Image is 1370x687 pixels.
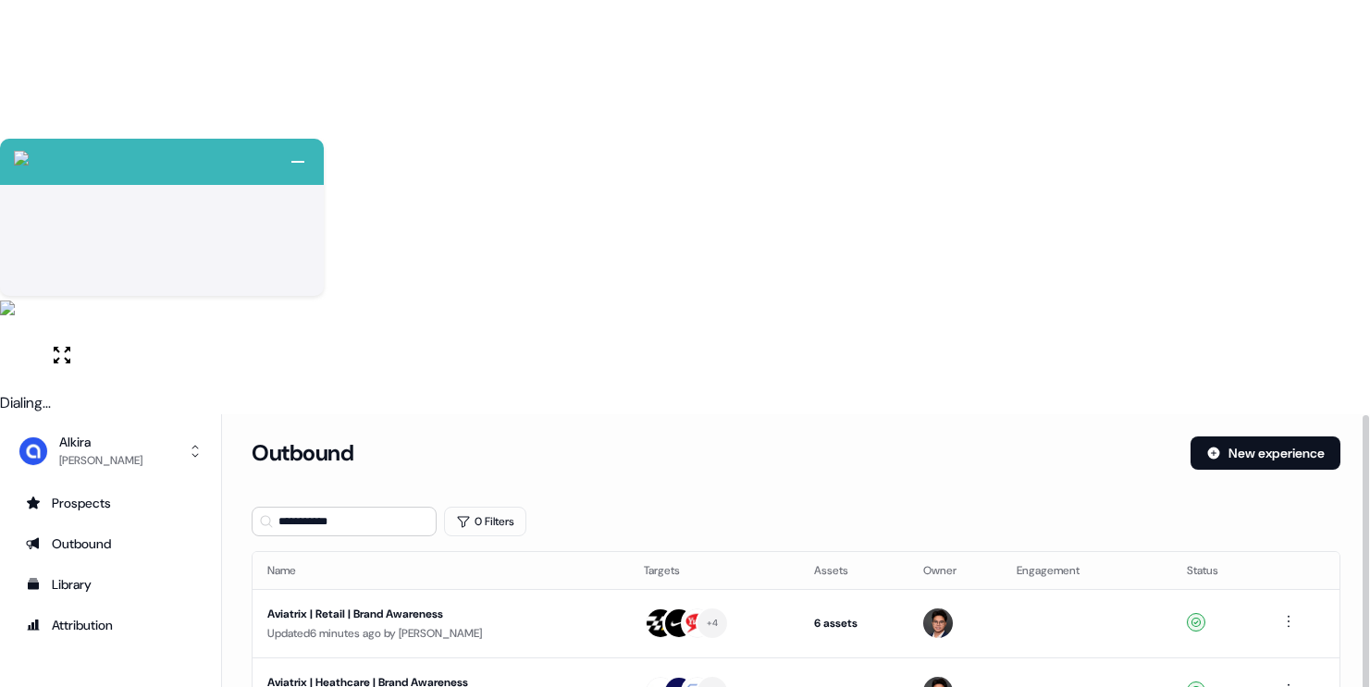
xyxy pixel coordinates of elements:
[26,616,195,634] div: Attribution
[15,529,206,558] a: Go to outbound experience
[444,507,526,536] button: 0 Filters
[14,151,29,166] img: callcloud-icon-white-35.svg
[1172,552,1263,589] th: Status
[1002,552,1172,589] th: Engagement
[908,552,1002,589] th: Owner
[923,608,953,638] img: Hugh
[15,610,206,640] a: Go to attribution
[26,494,195,512] div: Prospects
[253,552,629,589] th: Name
[15,570,206,599] a: Go to templates
[267,605,610,623] div: Aviatrix | Retail | Brand Awareness
[26,575,195,594] div: Library
[252,439,353,467] h3: Outbound
[267,624,614,643] div: Updated 6 minutes ago by [PERSON_NAME]
[59,433,142,451] div: Alkira
[629,552,799,589] th: Targets
[799,552,907,589] th: Assets
[1191,436,1340,470] button: New experience
[59,451,142,470] div: [PERSON_NAME]
[15,488,206,518] a: Go to prospects
[26,534,195,553] div: Outbound
[707,615,719,632] div: + 4
[814,614,893,632] div: 6 assets
[15,429,206,473] button: Alkira[PERSON_NAME]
